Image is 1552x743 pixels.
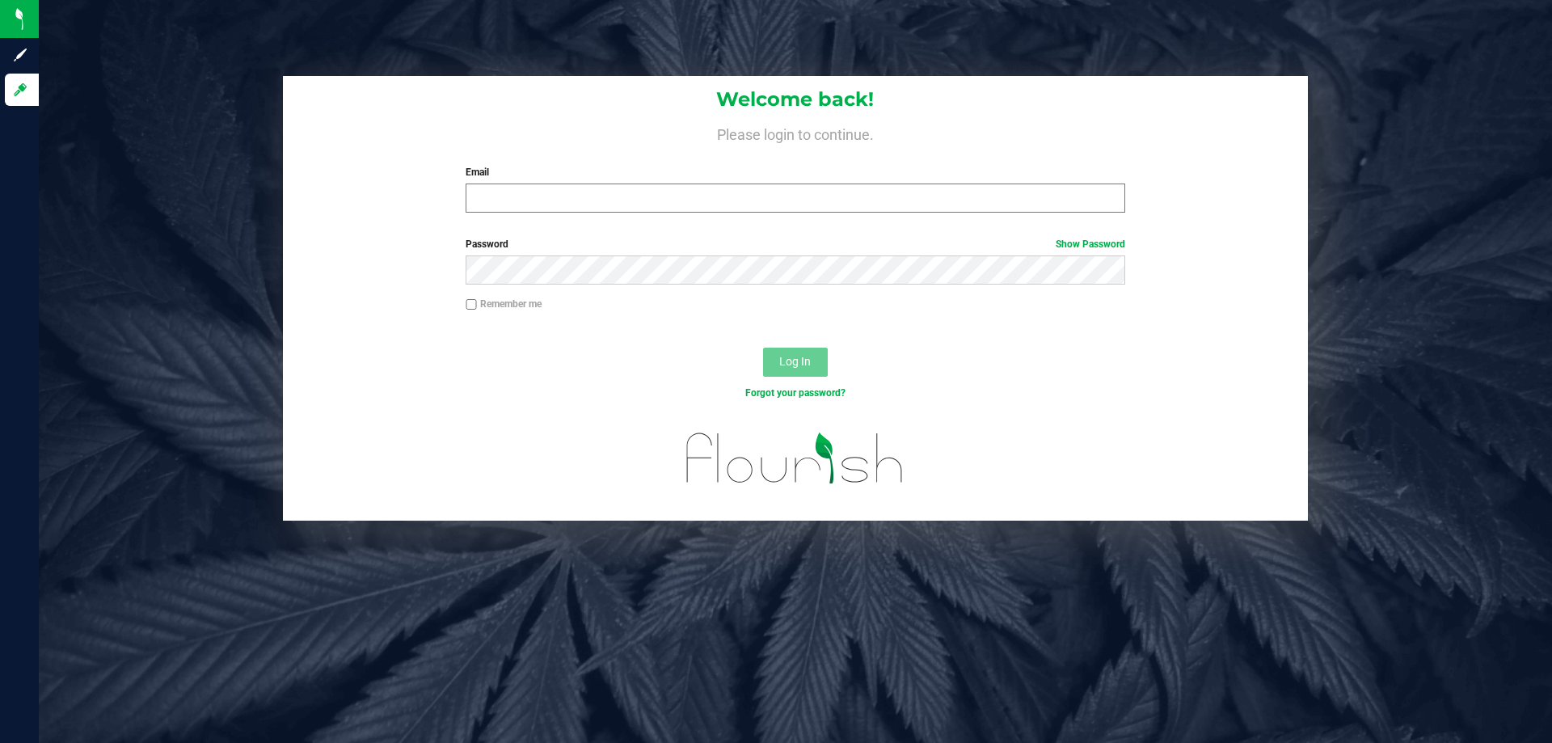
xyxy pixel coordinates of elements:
[466,239,508,250] span: Password
[745,387,846,399] a: Forgot your password?
[12,82,28,98] inline-svg: Log in
[466,165,1124,179] label: Email
[466,299,477,310] input: Remember me
[466,297,542,311] label: Remember me
[667,417,923,500] img: flourish_logo.svg
[779,355,811,368] span: Log In
[12,47,28,63] inline-svg: Sign up
[283,89,1308,110] h1: Welcome back!
[763,348,828,377] button: Log In
[283,123,1308,142] h4: Please login to continue.
[1056,239,1125,250] a: Show Password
